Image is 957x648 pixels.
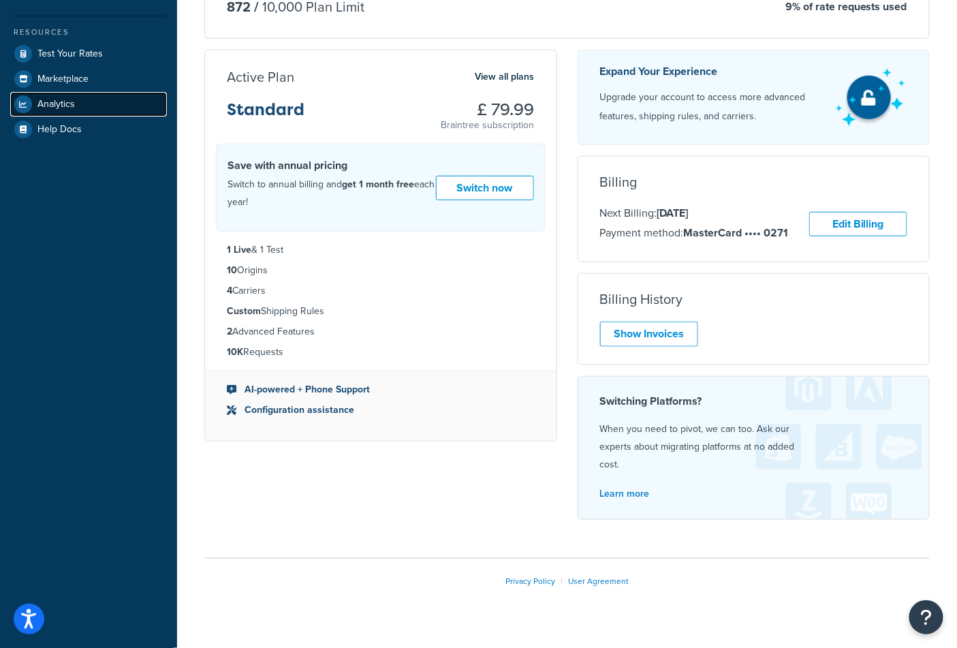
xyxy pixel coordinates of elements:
li: AI-powered + Phone Support [227,382,535,397]
a: Analytics [10,92,167,117]
h4: Save with annual pricing [228,157,436,174]
p: Payment method: [600,224,789,242]
span: Help Docs [37,124,82,136]
strong: 4 [227,283,232,298]
div: Resources [10,27,167,38]
li: Configuration assistance [227,403,535,418]
li: & 1 Test [227,243,535,258]
a: Expand Your Experience Upgrade your account to access more advanced features, shipping rules, and... [578,50,930,145]
p: Braintree subscription [441,119,535,132]
li: Advanced Features [227,324,535,339]
a: View all plans [475,68,535,86]
p: When you need to pivot, we can too. Ask our experts about migrating platforms at no added cost. [600,420,908,474]
p: Next Billing: [600,204,789,222]
h3: Billing [600,174,638,189]
a: Switch now [436,176,534,201]
strong: MasterCard •••• 0271 [684,225,789,241]
span: Marketplace [37,74,89,85]
strong: Custom [227,304,261,318]
h3: Active Plan [227,70,294,84]
h3: Standard [227,101,304,129]
strong: 2 [227,324,232,339]
li: Origins [227,263,535,278]
a: Marketplace [10,67,167,91]
span: Test Your Rates [37,48,103,60]
h4: Switching Platforms? [600,393,908,410]
button: Open Resource Center [909,600,943,634]
li: Requests [227,345,535,360]
a: Privacy Policy [505,576,555,588]
li: Shipping Rules [227,304,535,319]
h3: Billing History [600,292,683,307]
span: Analytics [37,99,75,110]
p: Upgrade your account to access more advanced features, shipping rules, and carriers. [600,88,824,126]
a: Test Your Rates [10,42,167,66]
span: | [561,576,563,588]
p: Switch to annual billing and each year! [228,176,436,211]
a: User Agreement [568,576,629,588]
strong: 1 Live [227,243,251,257]
strong: get 1 month free [342,177,414,191]
a: Show Invoices [600,322,698,347]
li: Carriers [227,283,535,298]
strong: 10 [227,263,237,277]
p: Expand Your Experience [600,62,824,81]
a: Edit Billing [809,212,907,237]
h3: £ 79.99 [441,101,535,119]
strong: 10K [227,345,243,359]
strong: [DATE] [657,205,689,221]
a: Learn more [600,487,650,501]
a: Help Docs [10,117,167,142]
